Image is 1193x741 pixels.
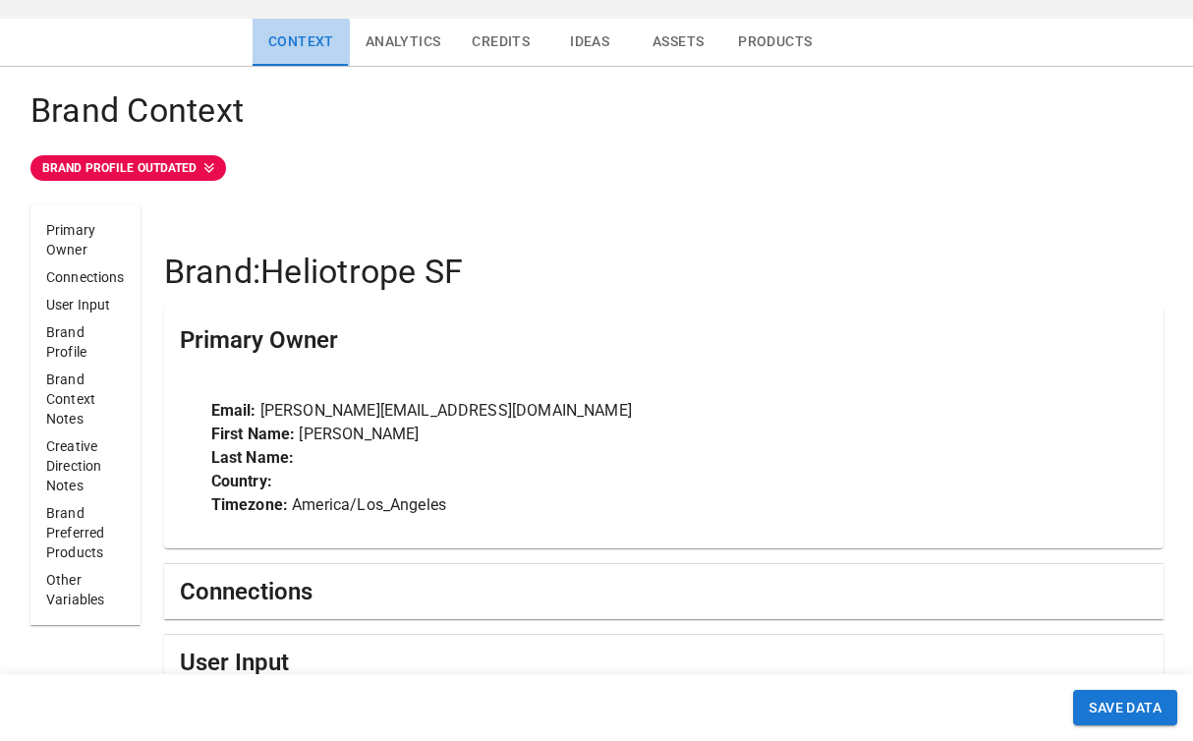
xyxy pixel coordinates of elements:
[164,252,1164,293] h4: Brand: Heliotrope SF
[42,159,197,177] p: BRAND PROFILE OUTDATED
[211,472,272,490] strong: Country:
[180,324,338,356] h5: Primary Owner
[634,19,722,66] button: Assets
[211,448,295,467] strong: Last Name:
[350,19,457,66] button: Analytics
[211,423,1116,446] p: [PERSON_NAME]
[164,305,1164,375] div: Primary Owner
[211,399,1116,423] p: [PERSON_NAME][EMAIL_ADDRESS][DOMAIN_NAME]
[253,19,350,66] button: Context
[1073,690,1177,726] button: SAVE DATA
[211,495,288,514] strong: Timezone:
[46,370,125,428] p: Brand Context Notes
[46,570,125,609] p: Other Variables
[46,322,125,362] p: Brand Profile
[46,436,125,495] p: Creative Direction Notes
[30,155,1163,181] a: BRAND PROFILE OUTDATED
[46,503,125,562] p: Brand Preferred Products
[211,493,1116,517] p: America/Los_Angeles
[211,401,256,420] strong: Email:
[722,19,827,66] button: Products
[46,295,125,314] p: User Input
[180,647,289,678] h5: User Input
[211,425,296,443] strong: First Name:
[46,267,125,287] p: Connections
[456,19,545,66] button: Credits
[180,576,312,607] h5: Connections
[46,220,125,259] p: Primary Owner
[30,90,1163,132] h4: Brand Context
[545,19,634,66] button: Ideas
[164,635,1164,690] div: User Input
[164,564,1164,619] div: Connections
